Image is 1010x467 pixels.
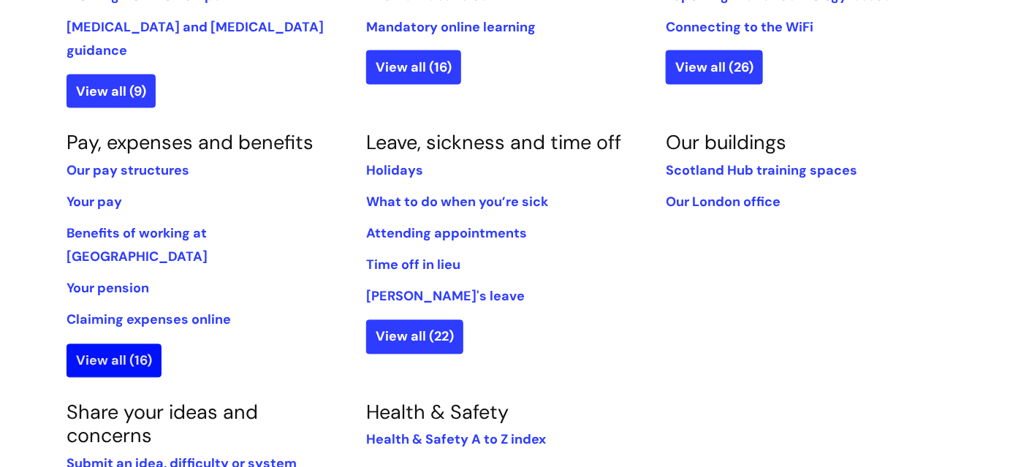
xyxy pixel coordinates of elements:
a: View all (9) [67,75,156,108]
a: Leave, sickness and time off [366,130,621,156]
a: Our London office [666,194,781,211]
a: Health & Safety A to Z index [366,431,546,449]
a: View all (26) [666,50,763,84]
a: View all (16) [67,344,162,378]
a: View all (16) [366,50,461,84]
a: Claiming expenses online [67,311,231,329]
a: Attending appointments [366,225,527,243]
a: Your pay [67,194,122,211]
a: Holidays [366,162,423,180]
a: Our buildings [666,130,786,156]
a: Your pension [67,280,149,297]
a: Connecting to the WiFi [666,18,813,36]
a: [PERSON_NAME]'s leave [366,288,525,305]
a: Pay, expenses and benefits [67,130,314,156]
a: Share your ideas and concerns [67,400,258,449]
a: [MEDICAL_DATA] and [MEDICAL_DATA] guidance [67,18,324,59]
a: Benefits of working at [GEOGRAPHIC_DATA] [67,225,208,266]
a: View all (22) [366,320,463,354]
a: Time off in lieu [366,257,460,274]
a: What to do when you’re sick [366,194,548,211]
a: Our pay structures [67,162,189,180]
a: Mandatory online learning [366,18,536,36]
a: Scotland Hub training spaces [666,162,857,180]
a: Health & Safety [366,400,509,425]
